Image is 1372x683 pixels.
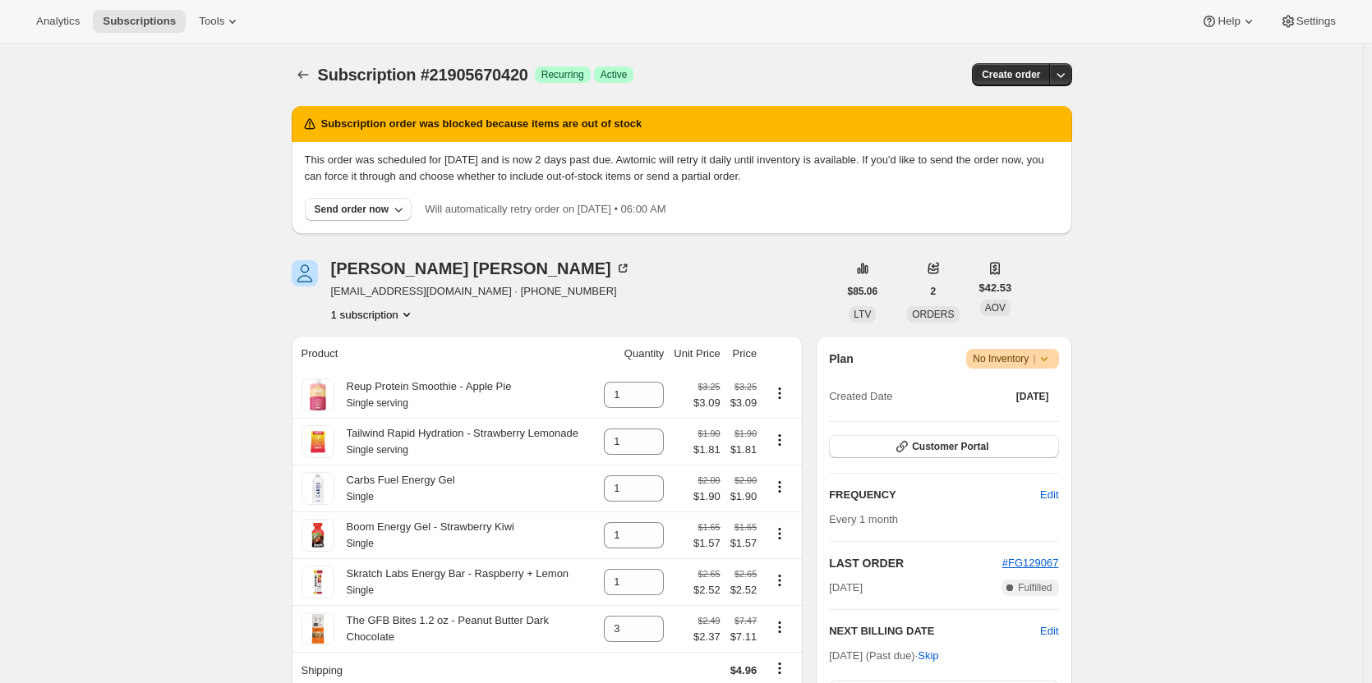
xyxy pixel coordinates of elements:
button: Help [1191,10,1266,33]
span: $1.90 [730,488,757,505]
span: $2.37 [693,629,721,645]
h2: LAST ORDER [829,555,1002,571]
img: product img [302,378,334,411]
span: Every 1 month [829,513,898,525]
span: Settings [1296,15,1336,28]
span: Fulfilled [1018,581,1052,594]
div: Tailwind Rapid Hydration - Strawberry Lemonade [334,425,579,458]
small: $2.00 [734,475,757,485]
span: $1.90 [693,488,721,505]
small: Single [347,538,374,549]
img: product img [302,612,334,645]
small: $3.25 [698,382,721,392]
small: $2.00 [698,475,721,485]
span: $7.11 [730,629,757,645]
small: Single serving [347,397,408,409]
h2: Plan [829,351,854,367]
img: product img [302,425,334,458]
span: $1.81 [693,442,721,458]
span: Skip [918,648,938,664]
div: The GFB Bites 1.2 oz - Peanut Butter Dark Chocolate [334,612,595,645]
th: Unit Price [669,336,725,372]
th: Price [725,336,762,372]
h2: NEXT BILLING DATE [829,623,1040,639]
div: Skratch Labs Energy Bar - Raspberry + Lemon [334,566,569,598]
small: $1.90 [698,429,721,438]
span: ORDERS [912,309,954,320]
button: Customer Portal [829,435,1058,458]
div: Reup Protein Smoothie - Apple Pie [334,378,512,411]
span: Recurring [541,68,584,81]
button: Subscriptions [93,10,186,33]
small: $1.65 [698,522,721,532]
span: [DATE] (Past due) · [829,649,938,662]
small: $2.49 [698,616,721,626]
p: This order was scheduled for [DATE] and is now 2 days past due. Awtomic will retry it daily until... [305,152,1059,185]
small: $1.90 [734,429,757,438]
span: Sabine Boudreau [292,260,318,286]
span: Created Date [829,388,892,405]
span: $4.96 [730,664,757,676]
div: Send order now [315,203,389,216]
small: Single [347,491,374,502]
span: [DATE] [1016,390,1049,403]
span: [DATE] [829,580,863,596]
small: $2.65 [698,569,721,579]
span: $2.52 [693,582,721,598]
span: $2.52 [730,582,757,598]
span: Help [1218,15,1240,28]
span: LTV [854,309,871,320]
button: Analytics [26,10,90,33]
div: Boom Energy Gel - Strawberry Kiwi [334,519,514,552]
button: Send order now [305,198,412,221]
span: Subscription #21905670420 [318,66,528,84]
button: Product actions [767,618,793,636]
span: Customer Portal [912,440,988,453]
a: #FG129067 [1002,557,1059,569]
button: Edit [1030,482,1068,508]
button: Product actions [331,306,415,323]
button: Skip [908,643,948,669]
button: Product actions [767,431,793,449]
small: $1.65 [734,522,757,532]
button: Create order [972,63,1050,86]
button: Product actions [767,478,793,496]
span: AOV [985,302,1006,314]
span: Edit [1040,487,1058,503]
span: Active [601,68,628,81]
div: Carbs Fuel Energy Gel [334,472,455,505]
div: [PERSON_NAME] [PERSON_NAME] [331,260,631,277]
small: $3.25 [734,382,757,392]
span: $85.06 [848,285,878,298]
h2: Subscription order was blocked because items are out of stock [321,116,642,132]
span: $42.53 [979,280,1012,296]
small: Single serving [347,444,408,456]
button: $85.06 [838,280,888,303]
small: $7.47 [734,616,757,626]
img: product img [302,472,334,505]
h2: FREQUENCY [829,487,1040,503]
span: $1.57 [730,535,757,552]
span: $3.09 [730,395,757,411]
button: [DATE] [1006,385,1059,408]
th: Quantity [599,336,669,372]
span: Analytics [36,15,80,28]
button: #FG129067 [1002,555,1059,571]
button: Shipping actions [767,659,793,677]
th: Product [292,336,600,372]
button: Product actions [767,525,793,543]
span: | [1033,352,1035,365]
button: Edit [1040,623,1058,639]
span: $1.81 [730,442,757,458]
span: Subscriptions [103,15,176,28]
button: Settings [1270,10,1346,33]
span: $3.09 [693,395,721,411]
button: Product actions [767,384,793,402]
img: product img [302,519,334,552]
span: No Inventory [973,351,1052,367]
img: product img [302,566,334,598]
button: Product actions [767,571,793,589]
span: 2 [931,285,937,298]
